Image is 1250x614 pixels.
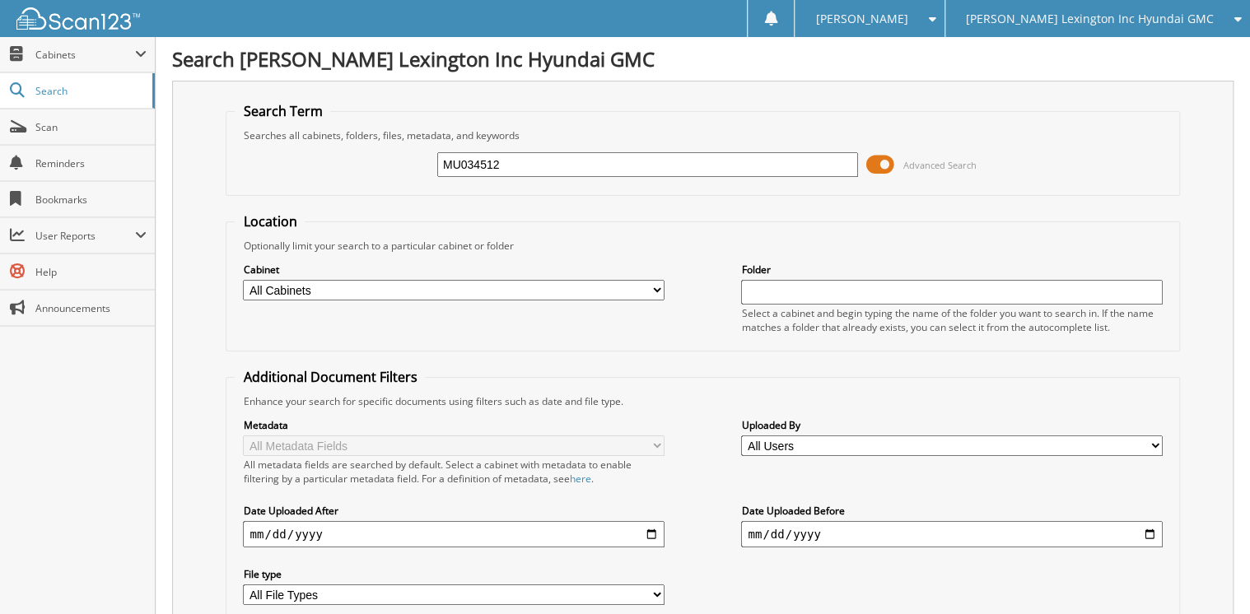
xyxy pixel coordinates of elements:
span: Scan [35,120,147,134]
iframe: Chat Widget [1168,535,1250,614]
label: Date Uploaded Before [741,504,1162,518]
label: Cabinet [243,263,664,277]
div: Enhance your search for specific documents using filters such as date and file type. [235,394,1170,408]
span: Bookmarks [35,193,147,207]
div: All metadata fields are searched by default. Select a cabinet with metadata to enable filtering b... [243,458,664,486]
label: Metadata [243,418,664,432]
span: [PERSON_NAME] Lexington Inc Hyundai GMC [966,14,1214,24]
a: here [569,472,590,486]
span: Announcements [35,301,147,315]
input: start [243,521,664,547]
label: Date Uploaded After [243,504,664,518]
span: [PERSON_NAME] [815,14,907,24]
div: Select a cabinet and begin typing the name of the folder you want to search in. If the name match... [741,306,1162,334]
legend: Location [235,212,305,230]
div: Optionally limit your search to a particular cabinet or folder [235,239,1170,253]
span: Search [35,84,144,98]
span: Cabinets [35,48,135,62]
input: end [741,521,1162,547]
span: Advanced Search [903,159,977,171]
label: Folder [741,263,1162,277]
span: Reminders [35,156,147,170]
span: Help [35,265,147,279]
label: File type [243,567,664,581]
img: scan123-logo-white.svg [16,7,140,30]
span: User Reports [35,229,135,243]
legend: Additional Document Filters [235,368,425,386]
label: Uploaded By [741,418,1162,432]
h1: Search [PERSON_NAME] Lexington Inc Hyundai GMC [172,45,1234,72]
legend: Search Term [235,102,330,120]
div: Searches all cabinets, folders, files, metadata, and keywords [235,128,1170,142]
